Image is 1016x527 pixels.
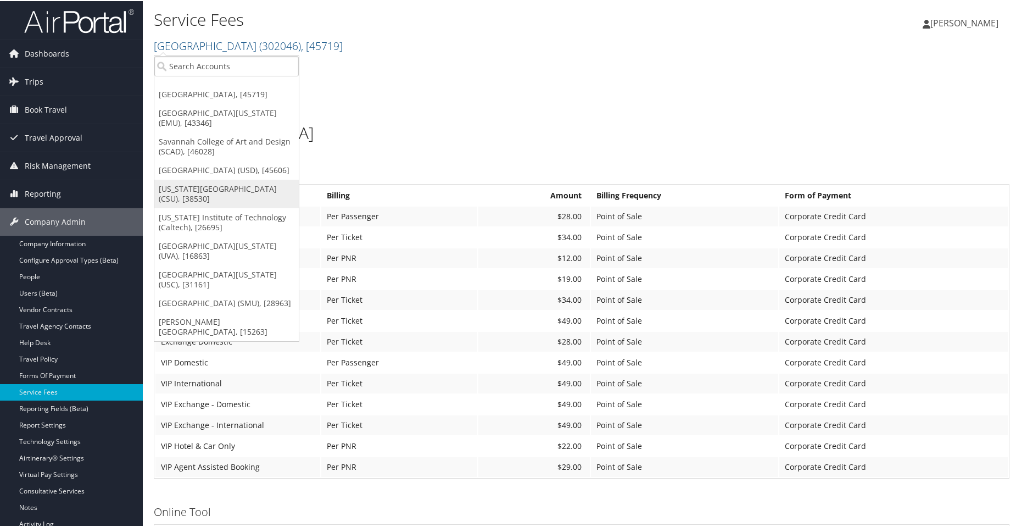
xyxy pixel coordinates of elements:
td: Point of Sale [591,268,778,288]
td: Per Ticket [321,373,477,392]
td: $22.00 [478,435,590,455]
a: Savannah College of Art and Design (SCAD), [46028] [154,131,299,160]
td: Corporate Credit Card [779,206,1008,225]
a: [PERSON_NAME] [923,5,1009,38]
td: $49.00 [478,352,590,371]
h3: Full Service Agent [154,163,1009,179]
span: [PERSON_NAME] [930,16,998,28]
td: Per PNR [321,435,477,455]
td: Corporate Credit Card [779,310,1008,330]
td: $49.00 [478,373,590,392]
span: Reporting [25,179,61,207]
td: Corporate Credit Card [779,393,1008,413]
span: Company Admin [25,207,86,235]
td: Per Ticket [321,393,477,413]
td: Corporate Credit Card [779,247,1008,267]
td: VIP Domestic [155,352,320,371]
td: Per PNR [321,456,477,476]
h1: Service Fees [154,7,724,30]
span: Book Travel [25,95,67,123]
td: Point of Sale [591,393,778,413]
td: Per Passenger [321,352,477,371]
input: Search Accounts [154,55,299,75]
span: , [ 45719 ] [301,37,343,52]
td: Point of Sale [591,352,778,371]
td: Corporate Credit Card [779,456,1008,476]
td: Point of Sale [591,289,778,309]
td: Corporate Credit Card [779,352,1008,371]
a: [GEOGRAPHIC_DATA] (USD), [45606] [154,160,299,179]
th: Billing Frequency [591,185,778,204]
span: ( 302046 ) [259,37,301,52]
a: [US_STATE][GEOGRAPHIC_DATA] (CSU), [38530] [154,179,299,207]
td: $34.00 [478,289,590,309]
td: $49.00 [478,310,590,330]
td: VIP Exchange - Domestic [155,393,320,413]
th: Billing [321,185,477,204]
a: [GEOGRAPHIC_DATA][US_STATE] (EMU), [43346] [154,103,299,131]
td: $34.00 [478,226,590,246]
a: [GEOGRAPHIC_DATA], [45719] [154,84,299,103]
h3: Online Tool [154,503,1009,519]
td: Point of Sale [591,206,778,225]
td: Corporate Credit Card [779,414,1008,434]
td: Corporate Credit Card [779,268,1008,288]
td: Point of Sale [591,331,778,351]
span: Travel Approval [25,123,82,151]
a: [GEOGRAPHIC_DATA] (SMU), [28963] [154,293,299,312]
td: Point of Sale [591,414,778,434]
span: Risk Management [25,151,91,179]
td: Point of Sale [591,373,778,392]
td: $28.00 [478,206,590,225]
a: [GEOGRAPHIC_DATA][US_STATE] (USC), [31161] [154,264,299,293]
td: VIP Agent Assisted Booking [155,456,320,476]
td: Per Ticket [321,331,477,351]
td: $49.00 [478,393,590,413]
td: Per Ticket [321,226,477,246]
td: Per Ticket [321,310,477,330]
span: Trips [25,67,43,95]
td: $49.00 [478,414,590,434]
td: $19.00 [478,268,590,288]
th: Form of Payment [779,185,1008,204]
td: Corporate Credit Card [779,331,1008,351]
a: [PERSON_NAME][GEOGRAPHIC_DATA], [15263] [154,312,299,340]
td: Point of Sale [591,310,778,330]
td: Point of Sale [591,435,778,455]
a: [GEOGRAPHIC_DATA] [154,37,343,52]
td: Corporate Credit Card [779,289,1008,309]
a: [GEOGRAPHIC_DATA][US_STATE] (UVA), [16863] [154,236,299,264]
td: Point of Sale [591,456,778,476]
img: airportal-logo.png [24,7,134,33]
a: [US_STATE] Institute of Technology (Caltech), [26695] [154,207,299,236]
td: VIP Exchange - International [155,414,320,434]
td: $29.00 [478,456,590,476]
td: Per PNR [321,268,477,288]
td: $28.00 [478,331,590,351]
td: $12.00 [478,247,590,267]
th: Amount [478,185,590,204]
h1: [GEOGRAPHIC_DATA] [154,120,1009,143]
td: Per PNR [321,247,477,267]
td: Per Ticket [321,414,477,434]
td: VIP Hotel & Car Only [155,435,320,455]
td: Corporate Credit Card [779,373,1008,392]
span: Dashboards [25,39,69,66]
td: Corporate Credit Card [779,226,1008,246]
td: Per Ticket [321,289,477,309]
td: Corporate Credit Card [779,435,1008,455]
td: Point of Sale [591,247,778,267]
td: VIP International [155,373,320,392]
td: Per Passenger [321,206,477,225]
td: Point of Sale [591,226,778,246]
